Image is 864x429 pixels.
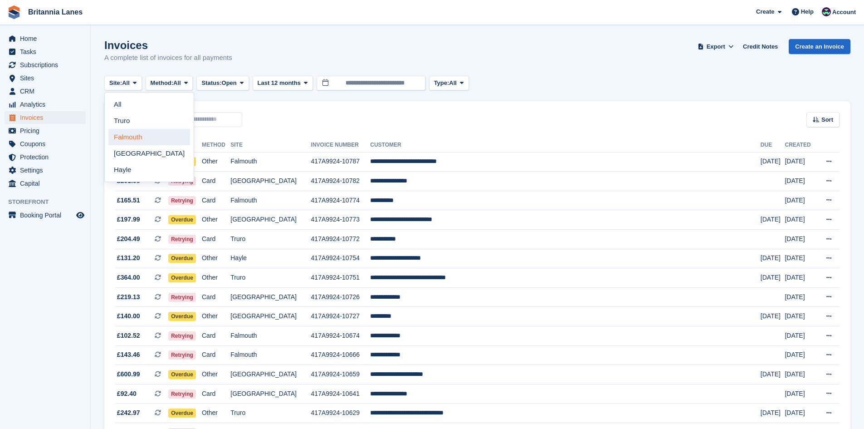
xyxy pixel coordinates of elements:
[202,191,230,210] td: Card
[5,138,86,150] a: menu
[761,138,785,153] th: Due
[230,307,311,326] td: [GEOGRAPHIC_DATA]
[311,404,371,423] td: 417A9924-10629
[258,79,301,88] span: Last 12 months
[20,151,74,163] span: Protection
[785,365,816,385] td: [DATE]
[168,312,196,321] span: Overdue
[785,230,816,249] td: [DATE]
[20,98,74,111] span: Analytics
[20,32,74,45] span: Home
[5,72,86,84] a: menu
[230,230,311,249] td: Truro
[785,287,816,307] td: [DATE]
[5,85,86,98] a: menu
[230,138,311,153] th: Site
[202,287,230,307] td: Card
[20,59,74,71] span: Subscriptions
[20,164,74,177] span: Settings
[311,384,371,404] td: 417A9924-10641
[168,273,196,282] span: Overdue
[202,384,230,404] td: Card
[108,96,190,113] a: All
[108,145,190,162] a: [GEOGRAPHIC_DATA]
[230,365,311,385] td: [GEOGRAPHIC_DATA]
[832,8,856,17] span: Account
[168,370,196,379] span: Overdue
[202,230,230,249] td: Card
[785,191,816,210] td: [DATE]
[24,5,86,20] a: Britannia Lanes
[785,152,816,172] td: [DATE]
[821,115,833,124] span: Sort
[168,293,196,302] span: Retrying
[168,331,196,340] span: Retrying
[202,152,230,172] td: Other
[5,111,86,124] a: menu
[20,85,74,98] span: CRM
[20,45,74,58] span: Tasks
[201,79,221,88] span: Status:
[429,76,469,91] button: Type: All
[739,39,781,54] a: Credit Notes
[168,196,196,205] span: Retrying
[785,307,816,326] td: [DATE]
[109,79,122,88] span: Site:
[789,39,850,54] a: Create an Invoice
[785,404,816,423] td: [DATE]
[434,79,449,88] span: Type:
[785,268,816,288] td: [DATE]
[311,287,371,307] td: 417A9924-10726
[8,197,90,207] span: Storefront
[230,210,311,230] td: [GEOGRAPHIC_DATA]
[117,311,140,321] span: £140.00
[104,53,232,63] p: A complete list of invoices for all payments
[822,7,831,16] img: Kirsty Miles
[202,365,230,385] td: Other
[104,39,232,51] h1: Invoices
[202,172,230,191] td: Card
[117,292,140,302] span: £219.13
[761,210,785,230] td: [DATE]
[311,249,371,268] td: 417A9924-10754
[146,76,193,91] button: Method: All
[20,72,74,84] span: Sites
[5,151,86,163] a: menu
[785,326,816,346] td: [DATE]
[761,249,785,268] td: [DATE]
[785,210,816,230] td: [DATE]
[117,331,140,340] span: £102.52
[20,209,74,222] span: Booking Portal
[370,138,761,153] th: Customer
[168,254,196,263] span: Overdue
[253,76,313,91] button: Last 12 months
[785,384,816,404] td: [DATE]
[117,215,140,224] span: £197.99
[168,235,196,244] span: Retrying
[168,390,196,399] span: Retrying
[761,365,785,385] td: [DATE]
[168,409,196,418] span: Overdue
[311,138,371,153] th: Invoice Number
[230,191,311,210] td: Falmouth
[311,365,371,385] td: 417A9924-10659
[117,196,140,205] span: £165.51
[311,268,371,288] td: 417A9924-10751
[311,191,371,210] td: 417A9924-10774
[801,7,814,16] span: Help
[756,7,774,16] span: Create
[202,249,230,268] td: Other
[75,210,86,221] a: Preview store
[5,177,86,190] a: menu
[7,5,21,19] img: stora-icon-8386f47178a22dfd0bd8f6a31ec36ba5ce8667c1dd55bd0f319d3a0aa187defe.svg
[20,138,74,150] span: Coupons
[230,268,311,288] td: Truro
[108,162,190,178] a: Hayle
[5,164,86,177] a: menu
[761,404,785,423] td: [DATE]
[311,307,371,326] td: 417A9924-10727
[117,370,140,379] span: £600.99
[785,249,816,268] td: [DATE]
[108,129,190,145] a: Falmouth
[151,79,174,88] span: Method:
